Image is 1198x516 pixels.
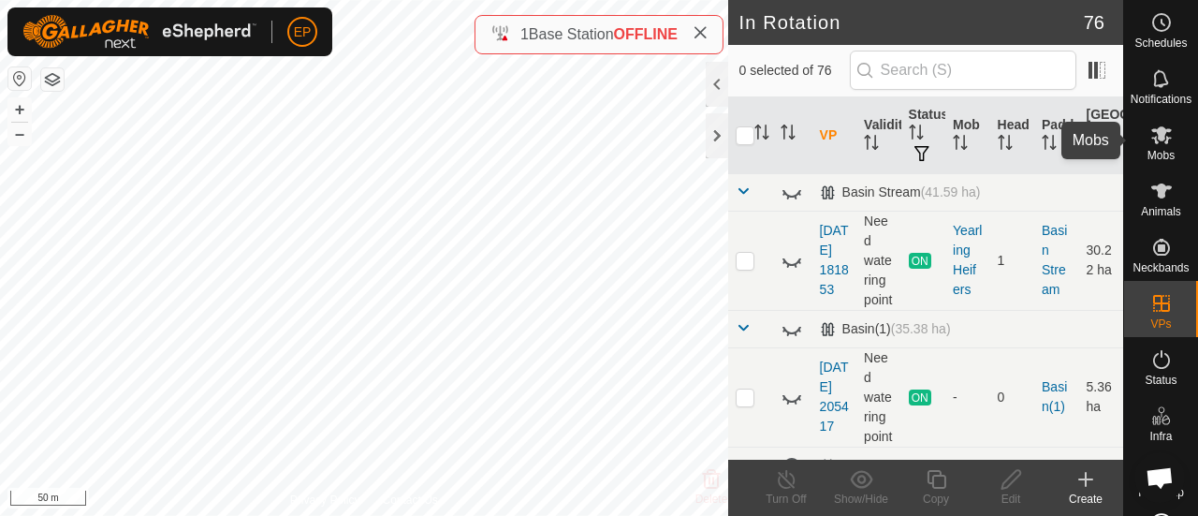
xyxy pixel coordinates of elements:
p-sorticon: Activate to sort [754,127,769,142]
th: Paddock [1034,97,1078,174]
span: 76 [1084,8,1104,37]
div: Basin Stream [820,184,981,200]
a: Privacy Policy [290,492,360,509]
div: Bottom Fairview [820,458,996,474]
div: - [953,388,982,407]
span: (41.59 ha) [921,184,981,199]
a: Basin(1) [1042,379,1067,414]
th: [GEOGRAPHIC_DATA] Area [1079,97,1123,174]
span: Mobs [1147,150,1175,161]
span: 0 selected of 76 [739,61,850,81]
p-sorticon: Activate to sort [781,127,796,142]
button: Reset Map [8,67,31,90]
th: Head [990,97,1034,174]
span: ON [909,253,931,269]
span: EP [294,22,312,42]
th: VP [812,97,856,174]
div: Copy [898,491,973,508]
td: Need watering point [856,347,900,447]
span: Animals [1141,206,1181,217]
th: Mob [945,97,989,174]
span: OFFLINE [614,26,678,42]
span: Base Station [529,26,614,42]
td: 0 [990,347,1034,447]
span: Heatmap [1138,487,1184,498]
span: ON [909,390,931,405]
span: VPs [1150,318,1171,330]
div: Turn Off [749,491,824,508]
p-sorticon: Activate to sort [1087,147,1102,162]
div: Yearling Heifers [953,221,982,300]
p-sorticon: Activate to sort [864,138,879,153]
div: Basin(1) [820,321,951,337]
span: Notifications [1131,94,1191,105]
span: Infra [1149,431,1172,442]
td: 30.22 ha [1079,211,1123,310]
img: Gallagher Logo [22,15,256,49]
input: Search (S) [850,51,1076,90]
p-sorticon: Activate to sort [909,127,924,142]
span: Status [1145,375,1176,386]
td: 1 [990,211,1034,310]
button: + [8,98,31,121]
td: Need watering point [856,211,900,310]
span: Schedules [1134,37,1187,49]
th: Status [901,97,945,174]
a: [DATE] 205417 [820,360,849,434]
button: – [8,123,31,145]
th: Validity [856,97,900,174]
span: 1 [520,26,529,42]
button: Map Layers [41,68,64,91]
a: Basin Stream [1042,223,1067,297]
div: Open chat [1134,452,1185,503]
td: 5.36 ha [1079,347,1123,447]
p-sorticon: Activate to sort [998,138,1013,153]
span: (11.69 ha) [936,458,996,473]
span: Neckbands [1132,262,1189,273]
a: [DATE] 181853 [820,223,849,297]
span: (35.38 ha) [891,321,951,336]
div: Show/Hide [824,491,898,508]
div: Create [1048,491,1123,508]
p-sorticon: Activate to sort [1042,138,1057,153]
div: Edit [973,491,1048,508]
a: Contact Us [382,492,437,509]
p-sorticon: Activate to sort [953,138,968,153]
h2: In Rotation [739,11,1084,34]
